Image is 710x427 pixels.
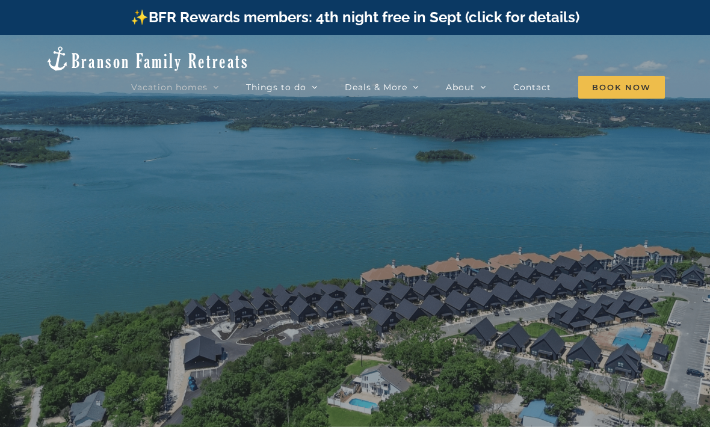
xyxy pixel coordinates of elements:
[246,75,318,99] a: Things to do
[345,83,407,91] span: Deals & More
[131,75,219,99] a: Vacation homes
[513,83,551,91] span: Contact
[578,75,665,99] a: Book Now
[131,8,579,26] a: ✨BFR Rewards members: 4th night free in Sept (click for details)
[131,83,208,91] span: Vacation homes
[131,75,665,99] nav: Main Menu
[446,83,475,91] span: About
[578,76,665,99] span: Book Now
[345,75,419,99] a: Deals & More
[446,75,486,99] a: About
[45,45,249,72] img: Branson Family Retreats Logo
[513,75,551,99] a: Contact
[246,83,306,91] span: Things to do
